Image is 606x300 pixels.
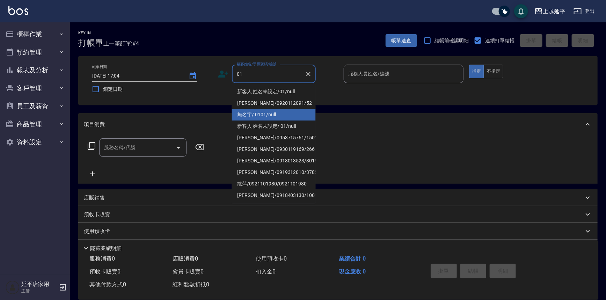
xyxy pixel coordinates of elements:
div: 項目消費 [78,113,598,136]
img: Person [6,280,20,294]
span: 扣入金 0 [256,268,276,275]
span: 使用預收卡 0 [256,255,287,262]
li: [PERSON_NAME]/0920112091/52 [232,97,316,109]
span: 其他付款方式 0 [89,281,126,288]
li: 無名字/ 0101/null [232,109,316,120]
p: 店販銷售 [84,194,105,202]
img: Logo [8,6,28,15]
button: save [514,4,528,18]
button: 商品管理 [3,115,67,133]
span: 現金應收 0 [339,268,366,275]
button: 櫃檯作業 [3,25,67,43]
li: [PERSON_NAME]/0918403130/10018 [232,190,316,201]
button: 帳單速查 [386,34,417,47]
span: 業績合計 0 [339,255,366,262]
div: 其他付款方式 [78,240,598,256]
li: 連三明/0927731301/1462 [232,201,316,213]
p: 隱藏業績明細 [90,245,122,252]
li: [PERSON_NAME]/0930119169/266 [232,144,316,155]
span: 結帳前確認明細 [435,37,469,44]
p: 預收卡販賣 [84,211,110,218]
button: 資料設定 [3,133,67,151]
span: 上一筆訂單:#4 [103,39,139,48]
span: 預收卡販賣 0 [89,268,121,275]
button: 指定 [469,65,484,78]
span: 店販消費 0 [173,255,198,262]
button: Clear [304,69,313,79]
button: 員工及薪資 [3,97,67,115]
li: 新客人 姓名未設定/ 01/null [232,120,316,132]
div: 使用預收卡 [78,223,598,240]
span: 服務消費 0 [89,255,115,262]
div: 預收卡販賣 [78,206,598,223]
button: 上越延平 [532,4,568,19]
p: 使用預收卡 [84,228,110,235]
button: Choose date, selected date is 2025-08-17 [184,68,201,85]
li: [PERSON_NAME]/0953715761/15012 [232,132,316,144]
button: 登出 [571,5,598,18]
button: 客戶管理 [3,79,67,97]
button: 預約管理 [3,43,67,61]
label: 帳單日期 [92,64,107,69]
label: 顧客姓名/手機號碼/編號 [237,61,277,67]
li: [PERSON_NAME]/0918013523/3019 [232,155,316,167]
p: 主管 [21,288,57,294]
h2: Key In [78,31,103,35]
button: 報表及分析 [3,61,67,79]
li: 新客人 姓名未設定/01/null [232,86,316,97]
button: Open [173,142,184,153]
li: [PERSON_NAME]/0919312010/3785 [232,167,316,178]
span: 鎖定日期 [103,86,123,93]
h5: 延平店家用 [21,281,57,288]
p: 項目消費 [84,121,105,128]
h3: 打帳單 [78,38,103,48]
span: 紅利點數折抵 0 [173,281,209,288]
div: 上越延平 [543,7,565,16]
span: 會員卡販賣 0 [173,268,204,275]
span: 連續打單結帳 [485,37,514,44]
input: YYYY/MM/DD hh:mm [92,70,182,82]
button: 不指定 [484,65,503,78]
li: 散萍/0921101980/0921101980 [232,178,316,190]
div: 店販銷售 [78,189,598,206]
